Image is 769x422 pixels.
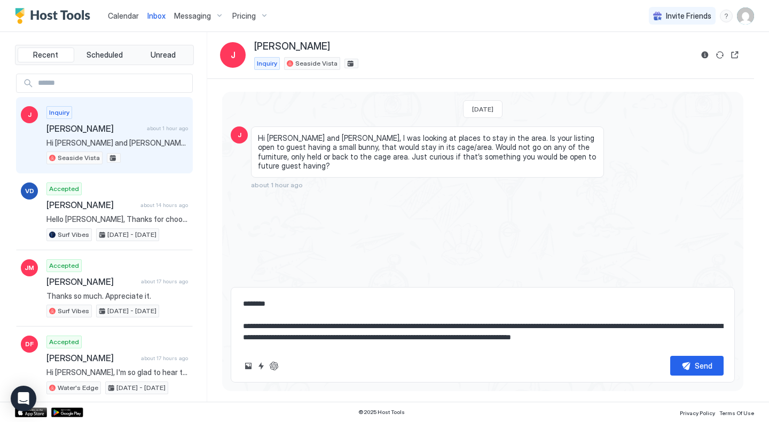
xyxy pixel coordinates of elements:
[49,108,69,117] span: Inquiry
[87,50,123,60] span: Scheduled
[58,383,98,393] span: Water's Edge
[140,202,188,209] span: about 14 hours ago
[15,45,194,65] div: tab-group
[49,337,79,347] span: Accepted
[46,291,188,301] span: Thanks so much. Appreciate it.
[108,11,139,20] span: Calendar
[268,360,280,372] button: ChatGPT Auto Reply
[58,306,89,316] span: Surf Vibes
[358,409,405,416] span: © 2025 Host Tools
[231,49,236,61] span: J
[251,181,303,189] span: about 1 hour ago
[670,356,724,376] button: Send
[254,41,330,53] span: [PERSON_NAME]
[46,353,137,363] span: [PERSON_NAME]
[11,386,36,411] div: Open Intercom Messenger
[25,263,34,273] span: JM
[174,11,211,21] span: Messaging
[46,368,188,377] span: Hi [PERSON_NAME], I'm so glad to hear that you had a wonderful time! Thank you for letting us kno...
[680,410,715,416] span: Privacy Policy
[257,59,277,68] span: Inquiry
[719,410,754,416] span: Terms Of Use
[720,10,733,22] div: menu
[46,123,143,134] span: [PERSON_NAME]
[713,49,726,61] button: Sync reservation
[147,125,188,132] span: about 1 hour ago
[728,49,741,61] button: Open reservation
[151,50,176,60] span: Unread
[25,186,34,196] span: VD
[666,11,711,21] span: Invite Friends
[699,49,711,61] button: Reservation information
[107,230,156,240] span: [DATE] - [DATE]
[46,276,137,287] span: [PERSON_NAME]
[49,184,79,194] span: Accepted
[141,355,188,362] span: about 17 hours ago
[25,339,34,349] span: DF
[147,10,166,21] a: Inbox
[242,360,255,372] button: Upload image
[15,8,95,24] a: Host Tools Logo
[135,47,191,62] button: Unread
[34,74,192,92] input: Input Field
[107,306,156,316] span: [DATE] - [DATE]
[472,105,493,113] span: [DATE]
[76,47,133,62] button: Scheduled
[141,278,188,285] span: about 17 hours ago
[46,200,136,210] span: [PERSON_NAME]
[680,407,715,418] a: Privacy Policy
[49,261,79,270] span: Accepted
[238,130,241,140] span: J
[258,133,597,171] span: Hi [PERSON_NAME] and [PERSON_NAME], I was looking at places to stay in the area. Is your listing ...
[15,408,47,417] a: App Store
[737,7,754,25] div: User profile
[295,59,338,68] span: Seaside Vista
[46,214,188,224] span: Hello [PERSON_NAME], Thanks for choosing to stay at our place! We are sure you will love it. We w...
[232,11,256,21] span: Pricing
[58,230,89,240] span: Surf Vibes
[695,360,712,371] div: Send
[147,11,166,20] span: Inbox
[28,110,32,120] span: J
[33,50,58,60] span: Recent
[255,360,268,372] button: Quick reply
[46,138,188,148] span: Hi [PERSON_NAME] and [PERSON_NAME], I was looking at places to stay in the area. Is your listing ...
[58,153,100,163] span: Seaside Vista
[108,10,139,21] a: Calendar
[18,47,74,62] button: Recent
[51,408,83,417] a: Google Play Store
[116,383,166,393] span: [DATE] - [DATE]
[719,407,754,418] a: Terms Of Use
